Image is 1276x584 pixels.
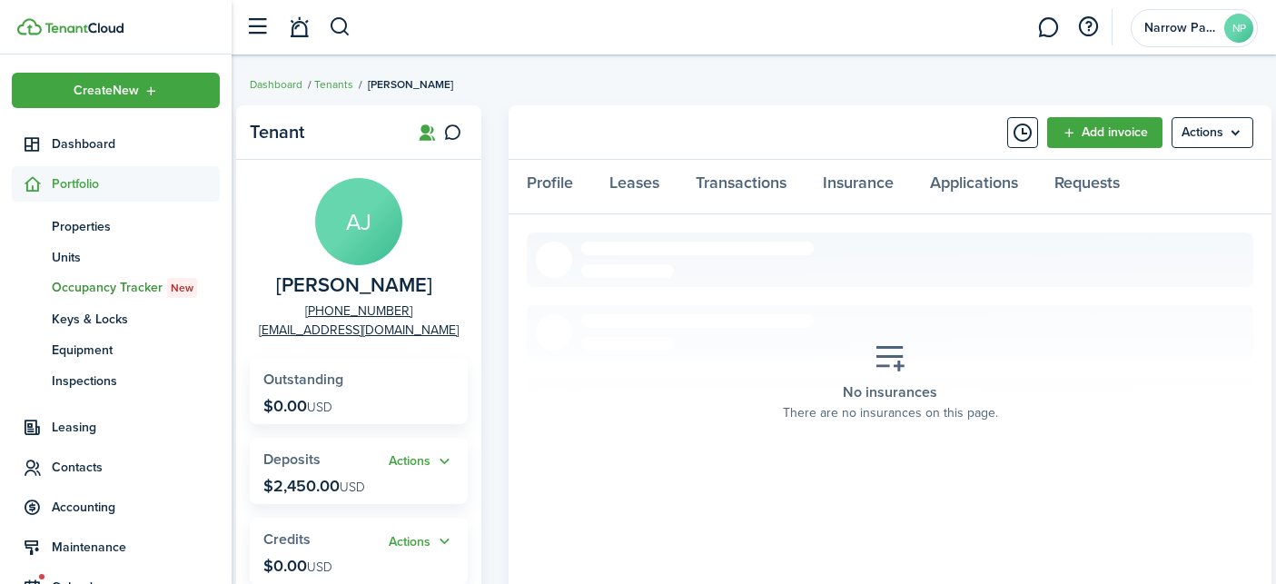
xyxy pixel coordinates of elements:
[250,122,395,143] panel-main-title: Tenant
[12,73,220,108] button: Open menu
[52,458,220,477] span: Contacts
[1036,160,1138,214] a: Requests
[368,76,453,93] span: [PERSON_NAME]
[52,278,220,298] span: Occupancy Tracker
[52,538,220,557] span: Maintenance
[45,23,124,34] img: TenantCloud
[315,178,402,265] avatar-text: AJ
[1007,117,1038,148] button: Timeline
[307,558,332,577] span: USD
[509,160,591,214] a: Profile
[389,451,454,472] button: Actions
[259,321,459,340] a: [EMAIL_ADDRESS][DOMAIN_NAME]
[307,398,332,417] span: USD
[340,478,365,497] span: USD
[263,557,332,575] p: $0.00
[389,531,454,552] button: Actions
[389,451,454,472] button: Open menu
[52,174,220,193] span: Portfolio
[250,76,302,93] a: Dashboard
[12,211,220,242] a: Properties
[389,531,454,552] button: Open menu
[52,371,220,391] span: Inspections
[912,160,1036,214] a: Applications
[263,397,332,415] p: $0.00
[52,341,220,360] span: Equipment
[52,248,220,267] span: Units
[305,302,412,321] a: [PHONE_NUMBER]
[52,217,220,236] span: Properties
[329,12,351,43] button: Search
[263,529,311,549] span: Credits
[1144,22,1217,35] span: Narrow Path Real Estate Solutions
[12,303,220,334] a: Keys & Locks
[805,160,912,214] a: Insurance
[17,18,42,35] img: TenantCloud
[52,418,220,437] span: Leasing
[1172,117,1253,148] button: Open menu
[171,280,193,296] span: New
[1224,14,1253,43] avatar-text: NP
[1172,117,1253,148] menu-btn: Actions
[263,369,343,390] span: Outstanding
[240,10,274,45] button: Open sidebar
[843,381,937,403] placeholder-title: No insurances
[52,134,220,153] span: Dashboard
[263,477,365,495] p: $2,450.00
[1031,5,1065,51] a: Messaging
[52,498,220,517] span: Accounting
[1047,117,1162,148] a: Add invoice
[74,84,139,97] span: Create New
[1073,12,1103,43] button: Open resource center
[314,76,353,93] a: Tenants
[282,5,316,51] a: Notifications
[12,272,220,303] a: Occupancy TrackerNew
[52,310,220,329] span: Keys & Locks
[263,449,321,470] span: Deposits
[591,160,678,214] a: Leases
[276,274,432,297] span: Adrian Johnson
[12,126,220,162] a: Dashboard
[678,160,805,214] a: Transactions
[783,403,998,422] placeholder-description: There are no insurances on this page.
[12,365,220,396] a: Inspections
[12,242,220,272] a: Units
[12,334,220,365] a: Equipment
